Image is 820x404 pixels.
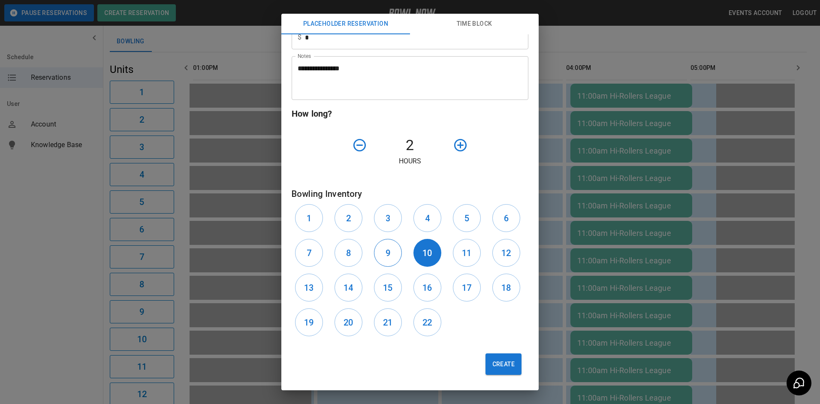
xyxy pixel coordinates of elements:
h6: 14 [344,281,353,295]
h6: 15 [383,281,392,295]
button: Placeholder Reservation [281,14,410,34]
h6: 13 [304,281,314,295]
h6: 12 [501,246,511,260]
h6: 18 [501,281,511,295]
h6: 22 [422,316,432,329]
button: 8 [335,239,362,267]
button: 13 [295,274,323,301]
h6: 5 [464,211,469,225]
h6: 4 [425,211,430,225]
p: $ [298,32,301,42]
p: Hours [292,156,528,166]
button: 18 [492,274,520,301]
button: 5 [453,204,481,232]
button: Time Block [410,14,539,34]
h6: 9 [386,246,390,260]
button: 3 [374,204,402,232]
button: 11 [453,239,481,267]
button: 1 [295,204,323,232]
h6: 7 [307,246,311,260]
h6: 2 [346,211,351,225]
button: 2 [335,204,362,232]
button: 4 [413,204,441,232]
h6: 6 [504,211,509,225]
button: 6 [492,204,520,232]
button: 12 [492,239,520,267]
h6: 19 [304,316,314,329]
button: 10 [413,239,441,267]
h6: 21 [383,316,392,329]
button: 14 [335,274,362,301]
button: 20 [335,308,362,336]
button: 16 [413,274,441,301]
h6: 8 [346,246,351,260]
button: 15 [374,274,402,301]
button: 21 [374,308,402,336]
button: 17 [453,274,481,301]
h4: 2 [371,136,449,154]
h6: 1 [307,211,311,225]
h6: 17 [462,281,471,295]
h6: 16 [422,281,432,295]
button: 9 [374,239,402,267]
h6: 11 [462,246,471,260]
button: 19 [295,308,323,336]
h6: Bowling Inventory [292,187,528,201]
button: 22 [413,308,441,336]
button: Create [485,353,522,375]
h6: 20 [344,316,353,329]
h6: How long? [292,107,528,121]
button: 7 [295,239,323,267]
h6: 10 [422,246,432,260]
h6: 3 [386,211,390,225]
